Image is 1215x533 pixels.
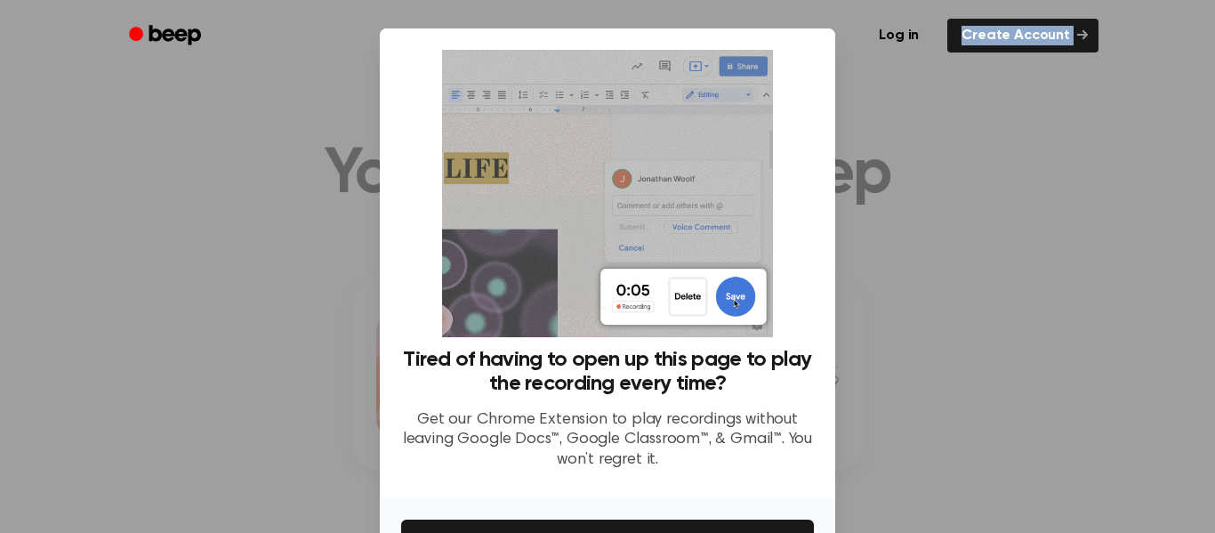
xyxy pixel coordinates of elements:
a: Beep [117,19,217,53]
h3: Tired of having to open up this page to play the recording every time? [401,348,814,396]
img: Beep extension in action [442,50,772,337]
p: Get our Chrome Extension to play recordings without leaving Google Docs™, Google Classroom™, & Gm... [401,410,814,471]
a: Create Account [947,19,1098,52]
a: Log in [861,15,937,56]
